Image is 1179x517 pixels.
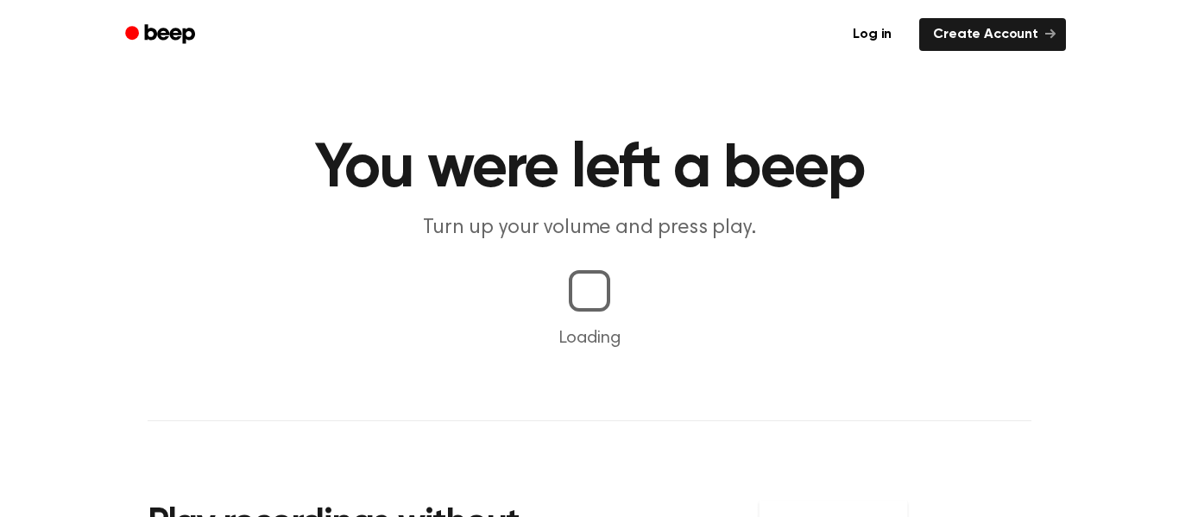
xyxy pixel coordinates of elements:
[148,138,1031,200] h1: You were left a beep
[21,325,1158,351] p: Loading
[258,214,921,243] p: Turn up your volume and press play.
[919,18,1066,51] a: Create Account
[835,15,909,54] a: Log in
[113,18,211,52] a: Beep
